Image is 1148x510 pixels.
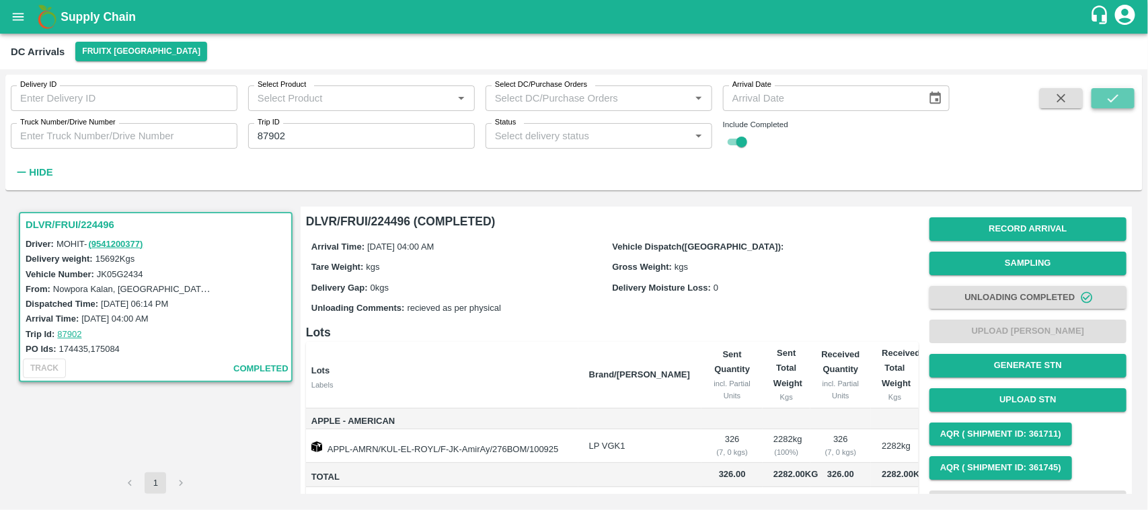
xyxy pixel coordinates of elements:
span: 0 [714,283,718,293]
button: AQR ( Shipment Id: 361745) [929,456,1072,480]
td: 326 [810,429,872,463]
span: kgs [366,262,379,272]
div: Include Completed [723,118,950,131]
b: Lots [311,365,330,375]
input: Select DC/Purchase Orders [490,89,668,107]
span: Apple - American [311,414,578,429]
span: [DATE] 04:00 AM [367,242,434,252]
label: Delivery Gap: [311,283,368,293]
button: Open [690,127,707,145]
span: MOHIT - [56,239,145,249]
b: Supply Chain [61,10,136,24]
td: APPL-AMRN/KUL-EL-ROYL/F-JK-AmirAy/276BOM/100925 [306,429,578,463]
div: customer-support [1089,5,1113,29]
label: Unloading Comments: [311,303,405,313]
label: [DATE] 04:00 AM [81,314,148,324]
div: incl. Partial Units [821,377,861,402]
label: PO Ids: [26,344,56,354]
button: Sampling [929,252,1126,275]
h6: Lots [306,323,919,342]
input: Enter Trip ID [248,123,475,149]
button: Open [453,89,470,107]
nav: pagination navigation [117,472,194,494]
b: Brand/[PERSON_NAME] [589,369,690,379]
td: LP VGK1 [578,429,702,463]
span: recieved as per physical [407,303,500,313]
div: Kgs [773,391,800,403]
h3: DLVR/FRUI/224496 [26,216,290,233]
div: ( 7, 0 kgs) [712,446,752,458]
input: Enter Delivery ID [11,85,237,111]
button: Generate STN [929,354,1126,377]
div: ( 100 %) [773,446,800,458]
button: Upload STN [929,388,1126,412]
button: Choose date [923,85,948,111]
img: box [311,441,322,452]
button: Hide [11,161,56,184]
span: Apple- Kullu Delicious [311,493,578,508]
b: Sent Total Weight [773,348,802,388]
div: ( 7, 0 kgs) [821,446,861,458]
input: Enter Truck Number/Drive Number [11,123,237,149]
input: Select delivery status [490,127,686,145]
a: 87902 [57,329,81,339]
input: Select Product [252,89,449,107]
img: logo [34,3,61,30]
label: Trip Id: [26,329,54,339]
label: Select DC/Purchase Orders [495,79,587,90]
span: Total [311,470,578,485]
div: account of current user [1113,3,1137,31]
label: Vehicle Number: [26,269,94,279]
label: [DATE] 06:14 PM [101,299,168,309]
label: Delivery ID [20,79,56,90]
button: Unloading Completed [929,286,1126,309]
td: 326 [701,429,763,463]
span: 326.00 [712,467,752,482]
label: Gross Weight: [612,262,672,272]
label: Status [495,117,516,128]
button: Open [690,89,707,107]
strong: Hide [29,167,52,178]
span: 2282.00 Kg [882,469,927,479]
label: Nowpora Kalan, [GEOGRAPHIC_DATA], [GEOGRAPHIC_DATA], [GEOGRAPHIC_DATA] [53,283,401,294]
span: kgs [675,262,688,272]
button: page 1 [145,472,166,494]
label: Truck Number/Drive Number [20,117,116,128]
button: AQR ( Shipment Id: 361711) [929,423,1072,446]
td: 2282 kg [871,429,919,463]
label: Trip ID [258,117,280,128]
div: incl. Partial Units [712,377,752,402]
label: Dispatched Time: [26,299,98,309]
label: JK05G2434 [97,269,143,279]
input: Arrival Date [723,85,917,111]
td: 2282 kg [763,429,810,463]
label: Driver: [26,239,54,249]
b: Received Quantity [821,349,859,374]
b: Sent Quantity [714,349,750,374]
label: 174435,175084 [59,344,120,354]
a: (9541200377) [88,239,143,249]
label: 15692 Kgs [95,254,135,264]
label: Delivery Moisture Loss: [612,283,711,293]
label: Select Product [258,79,306,90]
button: open drawer [3,1,34,32]
div: Labels [311,379,578,391]
label: Arrival Time: [311,242,365,252]
span: 326.00 [821,467,861,482]
a: Supply Chain [61,7,1089,26]
b: Received Total Weight [882,348,920,388]
label: Vehicle Dispatch([GEOGRAPHIC_DATA]): [612,242,783,252]
label: Tare Weight: [311,262,364,272]
button: Record Arrival [929,217,1126,241]
label: From: [26,284,50,294]
label: Delivery weight: [26,254,93,264]
button: Select DC [75,42,207,61]
div: DC Arrivals [11,43,65,61]
h6: DLVR/FRUI/224496 (COMPLETED) [306,212,919,231]
div: Kgs [882,391,908,403]
span: 2282.00 Kg [773,469,818,479]
span: 0 kgs [371,283,389,293]
span: completed [233,361,289,377]
label: Arrival Date [732,79,771,90]
label: Arrival Time: [26,314,79,324]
